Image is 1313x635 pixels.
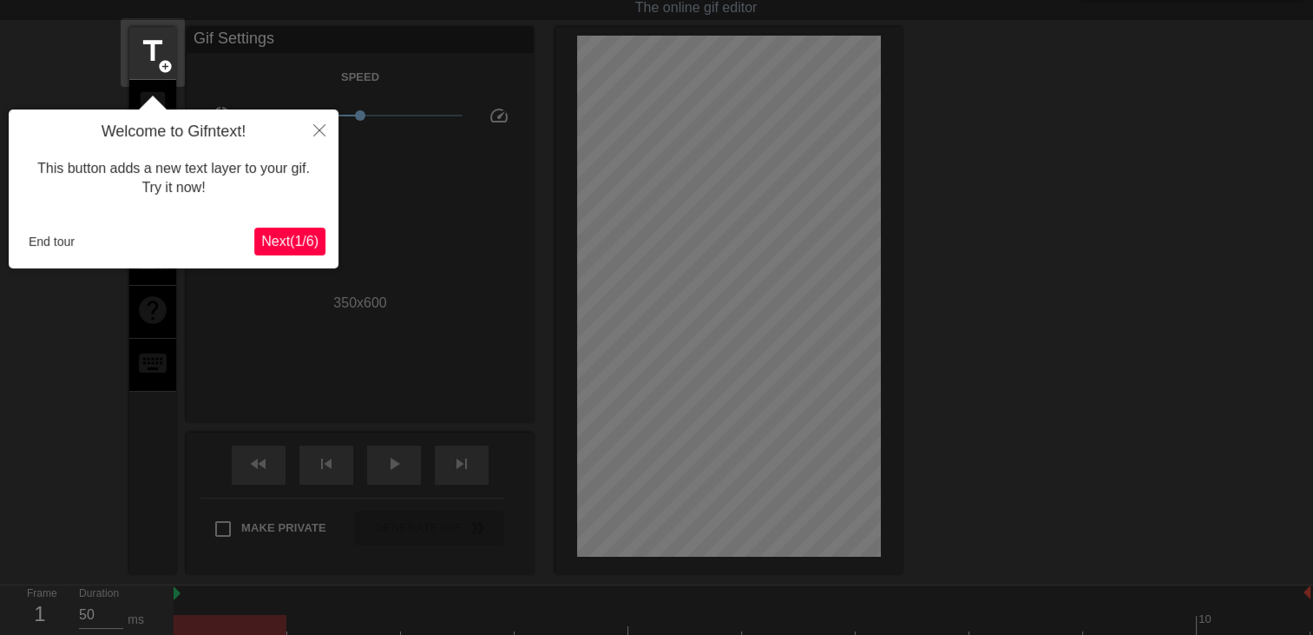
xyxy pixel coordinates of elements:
[22,142,325,215] div: This button adds a new text layer to your gif. Try it now!
[300,109,338,149] button: Close
[254,228,325,255] button: Next
[22,228,82,255] button: End tour
[261,234,318,248] span: Next ( 1 / 6 )
[22,122,325,142] h4: Welcome to Gifntext!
